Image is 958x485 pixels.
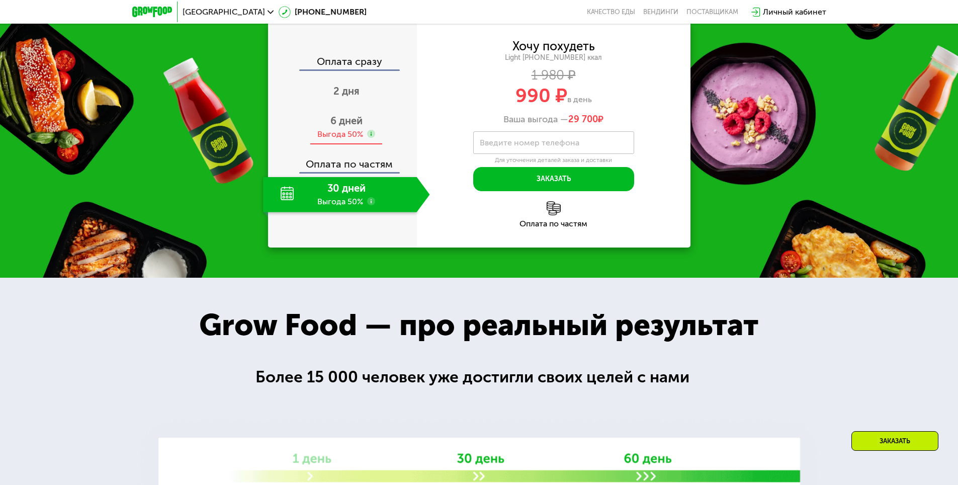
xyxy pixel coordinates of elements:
div: Заказать [851,431,938,451]
img: l6xcnZfty9opOoJh.png [547,201,561,215]
a: Вендинги [643,8,678,16]
span: в день [567,95,592,104]
div: Более 15 000 человек уже достигли своих целей с нами [255,365,703,389]
div: 1 980 ₽ [417,70,690,81]
span: ₽ [568,114,603,125]
span: 6 дней [330,115,363,127]
span: 990 ₽ [515,84,567,107]
div: Оплата сразу [269,56,417,69]
label: Введите номер телефона [480,140,579,145]
a: [PHONE_NUMBER] [279,6,367,18]
div: Ваша выгода — [417,114,690,125]
div: Хочу похудеть [512,41,595,52]
button: Заказать [473,167,634,191]
div: поставщикам [686,8,738,16]
span: 2 дня [333,85,360,97]
div: Выгода 50% [317,129,363,140]
span: 29 700 [568,114,598,125]
div: Grow Food — про реальный результат [177,302,780,348]
div: Оплата по частям [269,149,417,172]
span: [GEOGRAPHIC_DATA] [183,8,265,16]
div: Оплата по частям [417,220,690,228]
div: Для уточнения деталей заказа и доставки [473,156,634,165]
div: Light [PHONE_NUMBER] ккал [417,53,690,62]
div: Личный кабинет [763,6,826,18]
a: Качество еды [587,8,635,16]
